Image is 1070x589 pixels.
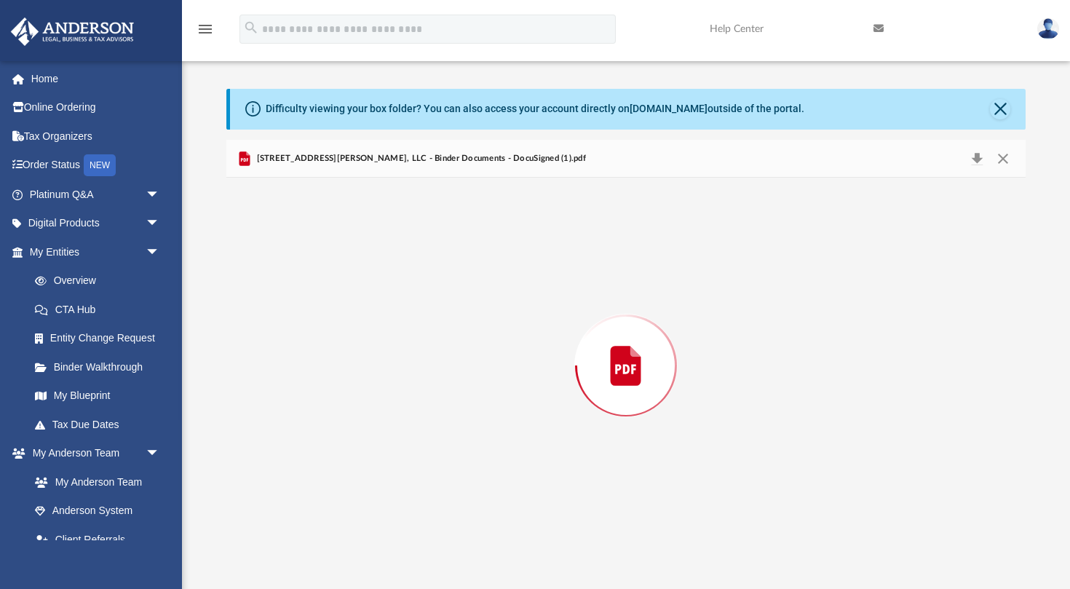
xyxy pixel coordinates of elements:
[10,209,182,238] a: Digital Productsarrow_drop_down
[20,352,182,382] a: Binder Walkthrough
[1037,18,1059,39] img: User Pic
[20,266,182,296] a: Overview
[964,149,990,169] button: Download
[10,122,182,151] a: Tax Organizers
[197,20,214,38] i: menu
[10,439,175,468] a: My Anderson Teamarrow_drop_down
[84,154,116,176] div: NEW
[146,180,175,210] span: arrow_drop_down
[226,140,1026,554] div: Preview
[20,467,167,497] a: My Anderson Team
[20,382,175,411] a: My Blueprint
[990,99,1010,119] button: Close
[10,151,182,181] a: Order StatusNEW
[243,20,259,36] i: search
[20,295,182,324] a: CTA Hub
[990,149,1016,169] button: Close
[7,17,138,46] img: Anderson Advisors Platinum Portal
[630,103,708,114] a: [DOMAIN_NAME]
[10,64,182,93] a: Home
[266,101,804,116] div: Difficulty viewing your box folder? You can also access your account directly on outside of the p...
[146,209,175,239] span: arrow_drop_down
[20,410,182,439] a: Tax Due Dates
[146,237,175,267] span: arrow_drop_down
[10,237,182,266] a: My Entitiesarrow_drop_down
[197,28,214,38] a: menu
[20,497,175,526] a: Anderson System
[10,93,182,122] a: Online Ordering
[253,152,586,165] span: [STREET_ADDRESS][PERSON_NAME], LLC - Binder Documents - DocuSigned (1).pdf
[20,525,175,554] a: Client Referrals
[146,439,175,469] span: arrow_drop_down
[20,324,182,353] a: Entity Change Request
[10,180,182,209] a: Platinum Q&Aarrow_drop_down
